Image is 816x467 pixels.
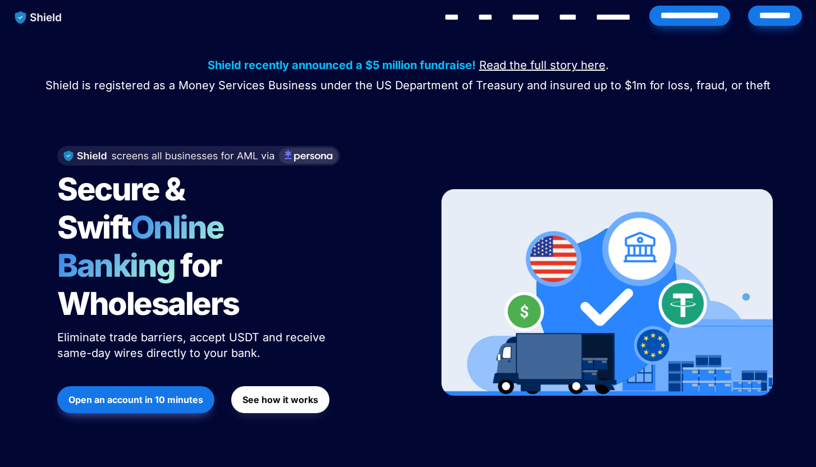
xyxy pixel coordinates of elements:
[231,381,329,419] a: See how it works
[45,79,771,92] span: Shield is registered as a Money Services Business under the US Department of Treasury and insured...
[581,60,606,71] a: here
[57,208,235,285] span: Online Banking
[231,386,329,413] button: See how it works
[57,170,190,246] span: Secure & Swift
[68,394,203,405] strong: Open an account in 10 minutes
[57,331,329,360] span: Eliminate trade barriers, accept USDT and receive same-day wires directly to your bank.
[57,381,214,419] a: Open an account in 10 minutes
[479,58,577,72] u: Read the full story
[479,60,577,71] a: Read the full story
[57,386,214,413] button: Open an account in 10 minutes
[10,6,67,29] img: website logo
[581,58,606,72] u: here
[606,58,609,72] span: .
[57,246,239,323] span: for Wholesalers
[242,394,318,405] strong: See how it works
[208,58,476,72] strong: Shield recently announced a $5 million fundraise!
